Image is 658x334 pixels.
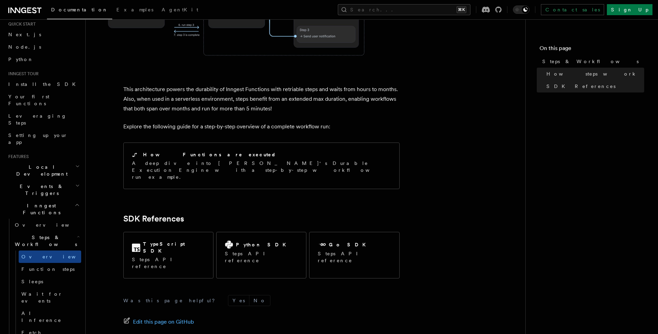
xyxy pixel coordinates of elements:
span: Overview [15,222,86,228]
p: Explore the following guide for a step-by-step overview of a complete workflow run: [123,122,400,131]
p: Was this page helpful? [123,297,220,304]
span: Documentation [51,7,108,12]
a: AgentKit [158,2,202,19]
span: Steps & Workflows [542,58,639,65]
span: Overview [21,254,93,259]
a: Overview [19,250,81,263]
span: Next.js [8,32,41,37]
h2: How Functions are executed [143,151,276,158]
p: A deep dive into [PERSON_NAME]'s Durable Execution Engine with a step-by-step workflow run example. [132,160,391,180]
span: Local Development [6,164,75,177]
button: Steps & Workflows [12,231,81,250]
span: Features [6,154,29,159]
p: This architecture powers the durability of Inngest Functions with retriable steps and waits from ... [123,85,400,114]
a: Next.js [6,28,81,41]
a: Leveraging Steps [6,110,81,129]
span: Steps & Workflows [12,234,77,248]
h4: On this page [540,44,644,55]
a: Your first Functions [6,90,81,110]
a: How Functions are executedA deep dive into [PERSON_NAME]'s Durable Execution Engine with a step-b... [123,143,400,189]
span: How steps work [546,70,637,77]
button: Events & Triggers [6,180,81,199]
a: Edit this page on GitHub [123,317,194,327]
span: Install the SDK [8,81,80,87]
a: Python [6,53,81,66]
span: Edit this page on GitHub [133,317,194,327]
span: AgentKit [162,7,198,12]
span: Setting up your app [8,132,68,145]
span: Examples [116,7,153,12]
h2: Python SDK [236,241,290,248]
button: Local Development [6,161,81,180]
a: Setting up your app [6,129,81,148]
h2: TypeScript SDK [143,240,205,254]
button: Inngest Functions [6,199,81,219]
a: SDK References [544,80,644,92]
a: Wait for events [19,288,81,307]
a: SDK References [123,214,184,224]
span: Your first Functions [8,94,49,106]
span: Python [8,57,34,62]
p: Steps API reference [318,250,391,264]
a: TypeScript SDKSteps API reference [123,232,213,278]
span: AI Inference [21,311,61,323]
a: Install the SDK [6,78,81,90]
kbd: ⌘K [457,6,466,13]
a: Sleeps [19,275,81,288]
span: Sleeps [21,279,43,284]
a: Documentation [47,2,112,19]
a: Sign Up [607,4,652,15]
a: Contact sales [541,4,604,15]
a: Overview [12,219,81,231]
a: How steps work [544,68,644,80]
span: Inngest tour [6,71,39,77]
p: Steps API reference [132,256,205,270]
span: SDK References [546,83,616,90]
a: Function steps [19,263,81,275]
p: Steps API reference [225,250,298,264]
h2: Go SDK [329,241,370,248]
span: Quick start [6,21,36,27]
span: Node.js [8,44,41,50]
a: Steps & Workflows [540,55,644,68]
span: Wait for events [21,291,63,304]
button: No [249,295,270,306]
button: Toggle dark mode [513,6,530,14]
a: Node.js [6,41,81,53]
a: Python SDKSteps API reference [216,232,306,278]
span: Events & Triggers [6,183,75,197]
span: Function steps [21,266,75,272]
button: Search...⌘K [338,4,470,15]
a: Go SDKSteps API reference [309,232,399,278]
span: Inngest Functions [6,202,75,216]
button: Yes [228,295,249,306]
a: AI Inference [19,307,81,326]
a: Examples [112,2,158,19]
span: Leveraging Steps [8,113,67,126]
